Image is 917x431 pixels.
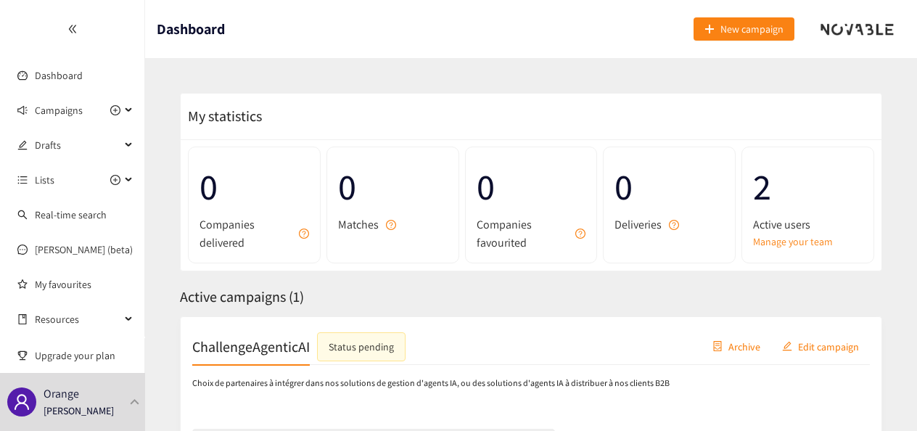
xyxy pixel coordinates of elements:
[712,341,723,353] span: container
[798,338,859,354] span: Edit campaign
[753,158,863,215] span: 2
[35,341,133,370] span: Upgrade your plan
[17,350,28,361] span: trophy
[720,21,784,37] span: New campaign
[753,215,810,234] span: Active users
[35,96,83,125] span: Campaigns
[44,385,79,403] p: Orange
[669,220,679,230] span: question-circle
[844,361,917,431] div: Widget de chat
[338,215,379,234] span: Matches
[704,24,715,36] span: plus
[477,158,586,215] span: 0
[17,314,28,324] span: book
[702,334,771,358] button: containerArchive
[728,338,760,354] span: Archive
[614,158,724,215] span: 0
[35,165,54,194] span: Lists
[44,403,114,419] p: [PERSON_NAME]
[35,270,133,299] a: My favourites
[17,105,28,115] span: sound
[694,17,794,41] button: plusNew campaign
[110,175,120,185] span: plus-circle
[753,234,863,250] a: Manage your team
[181,107,262,126] span: My statistics
[338,158,448,215] span: 0
[477,215,569,252] span: Companies favourited
[17,140,28,150] span: edit
[13,393,30,411] span: user
[35,69,83,82] a: Dashboard
[17,175,28,185] span: unordered-list
[844,361,917,431] iframe: Chat Widget
[575,229,585,239] span: question-circle
[200,215,292,252] span: Companies delivered
[35,243,133,256] a: [PERSON_NAME] (beta)
[180,287,304,306] span: Active campaigns ( 1 )
[35,131,120,160] span: Drafts
[35,305,120,334] span: Resources
[614,215,662,234] span: Deliveries
[329,338,394,354] div: Status pending
[299,229,309,239] span: question-circle
[200,158,309,215] span: 0
[192,377,670,390] p: Choix de partenaires à intégrer dans nos solutions de gestion d'agents IA, ou des solutions d'age...
[35,208,107,221] a: Real-time search
[782,341,792,353] span: edit
[110,105,120,115] span: plus-circle
[386,220,396,230] span: question-circle
[771,334,870,358] button: editEdit campaign
[192,336,310,356] h2: ChallengeAgenticAI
